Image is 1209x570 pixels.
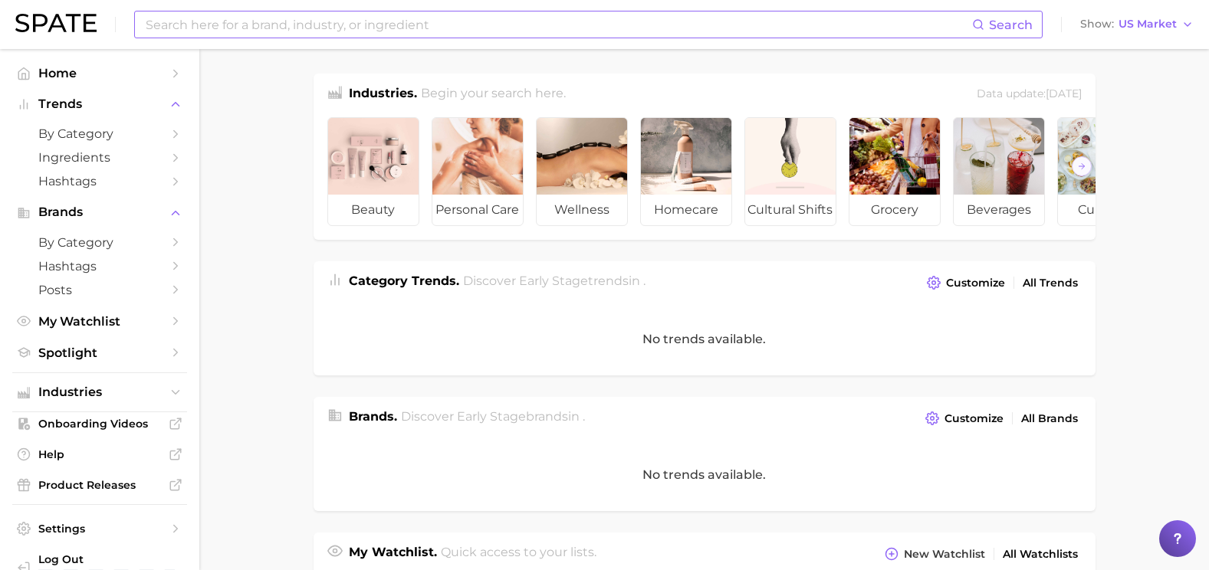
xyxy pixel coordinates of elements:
span: Search [989,18,1033,32]
span: Ingredients [38,150,161,165]
button: New Watchlist [881,543,988,565]
span: New Watchlist [904,548,985,561]
a: by Category [12,122,187,146]
a: cultural shifts [744,117,836,226]
a: All Brands [1017,408,1082,429]
a: Hashtags [12,169,187,193]
span: All Trends [1023,277,1078,290]
span: beauty [328,195,419,225]
span: Customize [945,412,1004,425]
span: Industries [38,385,161,399]
span: cultural shifts [745,195,836,225]
a: Help [12,443,187,466]
span: by Category [38,235,161,250]
span: Product Releases [38,478,161,492]
span: Home [38,66,161,80]
a: personal care [432,117,524,226]
span: culinary [1058,195,1148,225]
a: Onboarding Videos [12,412,187,435]
a: wellness [536,117,628,226]
span: Hashtags [38,174,161,188]
span: beverages [954,195,1044,225]
span: All Brands [1021,412,1078,425]
span: US Market [1119,20,1177,28]
span: My Watchlist [38,314,161,329]
span: Category Trends . [349,274,459,288]
span: Discover Early Stage trends in . [463,274,646,288]
h1: My Watchlist. [349,543,437,565]
a: grocery [849,117,941,226]
span: Trends [38,97,161,111]
a: Settings [12,517,187,540]
span: by Category [38,126,161,141]
span: personal care [432,195,523,225]
button: Customize [922,408,1007,429]
span: Onboarding Videos [38,417,161,431]
div: Data update: [DATE] [977,84,1082,105]
span: Settings [38,522,161,536]
h2: Begin your search here. [421,84,566,105]
span: Help [38,447,161,461]
a: beauty [327,117,419,226]
button: Scroll Right [1072,156,1092,176]
a: Home [12,61,187,85]
span: Brands . [349,409,397,424]
button: Brands [12,201,187,224]
a: beverages [953,117,1045,226]
span: Log Out [38,552,225,566]
a: My Watchlist [12,310,187,333]
a: All Trends [1019,273,1082,293]
a: All Watchlists [999,544,1082,565]
span: Discover Early Stage brands in . [401,409,585,424]
span: Brands [38,205,161,219]
div: No trends available. [314,438,1096,511]
input: Search here for a brand, industry, or ingredient [144,11,972,38]
a: homecare [640,117,732,226]
button: ShowUS Market [1076,15,1198,34]
a: culinary [1057,117,1149,226]
a: by Category [12,231,187,254]
span: Hashtags [38,259,161,274]
span: homecare [641,195,731,225]
span: Posts [38,283,161,297]
span: Show [1080,20,1114,28]
button: Customize [923,272,1008,293]
button: Industries [12,381,187,404]
h1: Industries. [349,84,417,105]
a: Spotlight [12,341,187,365]
a: Hashtags [12,254,187,278]
span: All Watchlists [1003,548,1078,561]
span: grocery [849,195,940,225]
div: No trends available. [314,303,1096,375]
span: Customize [946,277,1005,290]
a: Product Releases [12,473,187,496]
span: Spotlight [38,346,161,360]
img: SPATE [15,14,97,32]
a: Ingredients [12,146,187,169]
a: Posts [12,278,187,302]
h2: Quick access to your lists. [441,543,596,565]
span: wellness [537,195,627,225]
button: Trends [12,93,187,116]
